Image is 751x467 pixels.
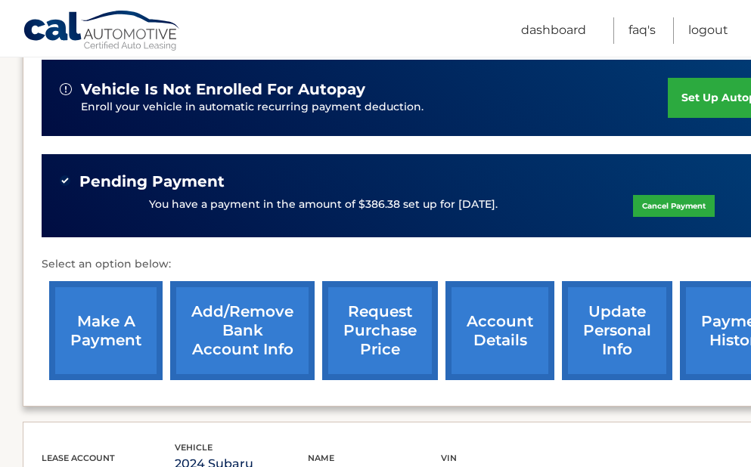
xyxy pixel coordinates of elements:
a: make a payment [49,281,163,380]
img: check-green.svg [60,175,70,186]
a: Cal Automotive [23,10,182,54]
a: request purchase price [322,281,438,380]
a: Dashboard [521,17,586,44]
p: You have a payment in the amount of $386.38 set up for [DATE]. [149,196,498,213]
a: Add/Remove bank account info [170,281,315,380]
span: vehicle [175,442,213,453]
a: update personal info [562,281,672,380]
span: lease account [42,453,115,463]
span: name [308,453,334,463]
img: alert-white.svg [60,83,72,95]
a: Logout [688,17,728,44]
span: vehicle is not enrolled for autopay [81,80,365,99]
span: vin [441,453,457,463]
a: account details [445,281,554,380]
a: Cancel Payment [633,195,715,217]
a: FAQ's [628,17,656,44]
p: Enroll your vehicle in automatic recurring payment deduction. [81,99,668,116]
span: Pending Payment [79,172,225,191]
